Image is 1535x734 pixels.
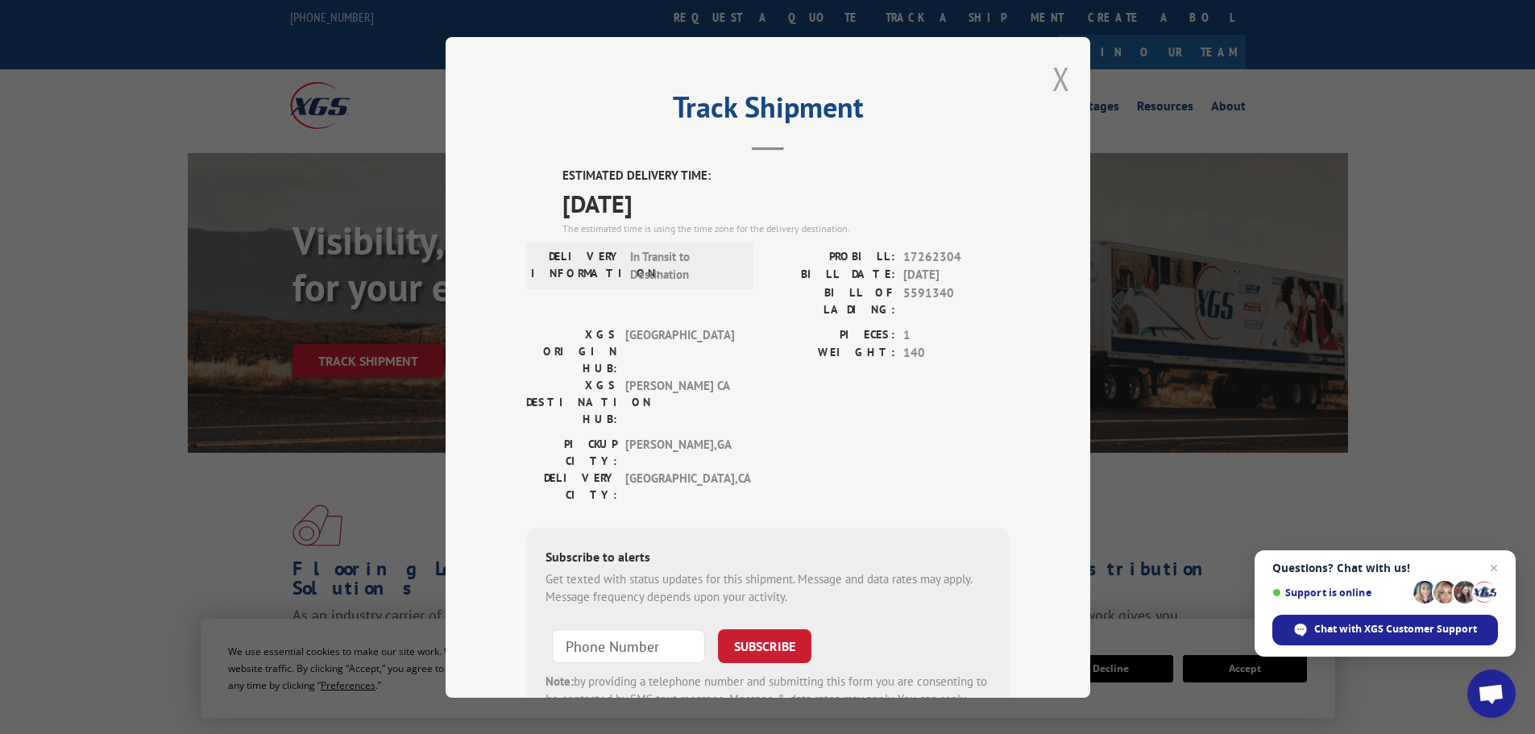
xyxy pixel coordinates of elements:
label: DELIVERY INFORMATION: [531,247,622,284]
div: The estimated time is using the time zone for the delivery destination. [562,221,1010,235]
span: Chat with XGS Customer Support [1314,622,1477,637]
span: Close chat [1484,558,1504,578]
span: [PERSON_NAME] , GA [625,435,734,469]
span: In Transit to Destination [630,247,739,284]
label: XGS DESTINATION HUB: [526,376,617,427]
div: Chat with XGS Customer Support [1272,615,1498,645]
span: Support is online [1272,587,1408,599]
span: [DATE] [562,185,1010,221]
span: 17262304 [903,247,1010,266]
span: 140 [903,344,1010,363]
label: PIECES: [768,326,895,344]
strong: Note: [546,673,574,688]
div: Open chat [1467,670,1516,718]
span: Questions? Chat with us! [1272,562,1498,574]
label: WEIGHT: [768,344,895,363]
input: Phone Number [552,628,705,662]
div: Subscribe to alerts [546,546,990,570]
label: BILL DATE: [768,266,895,284]
div: by providing a telephone number and submitting this form you are consenting to be contacted by SM... [546,672,990,727]
span: 5591340 [903,284,1010,317]
label: PICKUP CITY: [526,435,617,469]
label: DELIVERY CITY: [526,469,617,503]
span: [DATE] [903,266,1010,284]
span: 1 [903,326,1010,344]
span: [PERSON_NAME] CA [625,376,734,427]
label: BILL OF LADING: [768,284,895,317]
h2: Track Shipment [526,96,1010,126]
label: ESTIMATED DELIVERY TIME: [562,167,1010,185]
button: Close modal [1052,57,1070,100]
div: Get texted with status updates for this shipment. Message and data rates may apply. Message frequ... [546,570,990,606]
label: XGS ORIGIN HUB: [526,326,617,376]
button: SUBSCRIBE [718,628,811,662]
span: [GEOGRAPHIC_DATA] [625,326,734,376]
label: PROBILL: [768,247,895,266]
span: [GEOGRAPHIC_DATA] , CA [625,469,734,503]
